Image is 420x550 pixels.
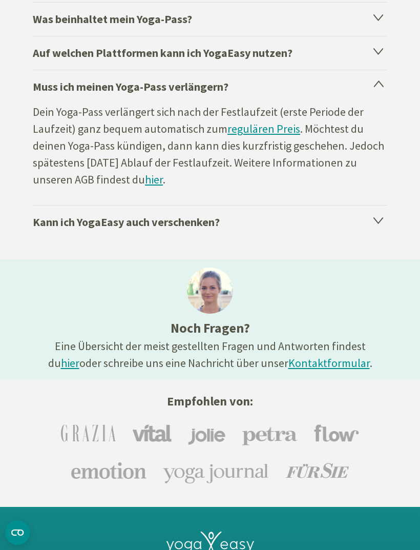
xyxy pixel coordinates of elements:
img: ines@1x.jpg [187,268,233,314]
h3: Noch Fragen? [39,318,381,338]
img: Yoga-Journal Logo [163,458,269,483]
img: Emotion Logo [71,462,146,479]
a: hier [61,356,79,370]
a: Kontaktformular [288,356,370,370]
div: Dein Yoga-Pass verlängert sich nach der Festlaufzeit (erste Periode der Laufzeit) ganz bequem aut... [33,104,387,205]
img: Für Sie Logo [286,463,349,478]
h4: Muss ich meinen Yoga-Pass verlängern? [33,70,387,104]
h4: Empfohlen von: [8,392,412,411]
h4: Was beinhaltet mein Yoga-Pass? [33,2,387,36]
a: hier [145,172,163,187]
a: regulären Preis [227,121,300,136]
h4: Kann ich YogaEasy auch verschenken? [33,205,387,239]
button: CMP-Widget öffnen [5,520,30,545]
img: Petra Logo [242,421,298,445]
img: Flow Logo [314,424,359,442]
img: Vital Logo [132,424,172,442]
img: Jolie Logo [188,421,225,444]
div: Eine Übersicht der meist gestellten Fragen und Antworten findest du oder schreibe uns eine Nachri... [39,338,381,372]
img: Grazia Logo [61,424,116,442]
h4: Auf welchen Plattformen kann ich YogaEasy nutzen? [33,36,387,70]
